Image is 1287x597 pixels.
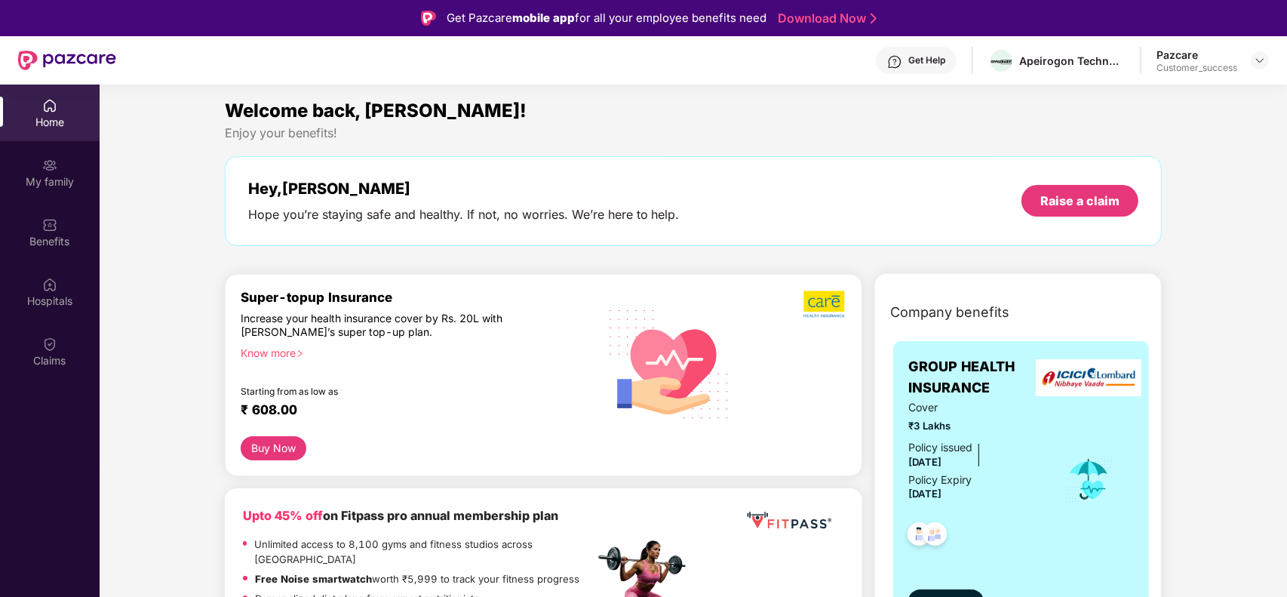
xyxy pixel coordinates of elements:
[255,573,372,585] strong: Free Noise smartwatch
[241,346,585,357] div: Know more
[225,100,527,122] span: Welcome back, [PERSON_NAME]!
[908,488,941,500] span: [DATE]
[917,518,954,555] img: svg+xml;base64,PHN2ZyB4bWxucz0iaHR0cDovL3d3dy53My5vcmcvMjAwMC9zdmciIHdpZHRoPSI0OC45NDMiIGhlaWdodD...
[42,217,57,232] img: svg+xml;base64,PHN2ZyBpZD0iQmVuZWZpdHMiIHhtbG5zPSJodHRwOi8vd3d3LnczLm9yZy8yMDAwL3N2ZyIgd2lkdGg9Ij...
[241,312,529,340] div: Increase your health insurance cover by Rs. 20L with [PERSON_NAME]’s super top-up plan.
[241,436,306,460] button: Buy Now
[887,54,902,69] img: svg+xml;base64,PHN2ZyBpZD0iSGVscC0zMngzMiIgeG1sbnM9Imh0dHA6Ly93d3cudzMub3JnLzIwMDAvc3ZnIiB3aWR0aD...
[908,456,941,468] span: [DATE]
[42,98,57,113] img: svg+xml;base64,PHN2ZyBpZD0iSG9tZSIgeG1sbnM9Imh0dHA6Ly93d3cudzMub3JnLzIwMDAvc3ZnIiB3aWR0aD0iMjAiIG...
[1019,54,1125,68] div: Apeirogon Technologies Private Limited
[243,508,558,523] b: on Fitpass pro annual membership plan
[908,54,945,66] div: Get Help
[254,537,594,568] p: Unlimited access to 8,100 gyms and fitness studios across [GEOGRAPHIC_DATA]
[1156,48,1237,62] div: Pazcare
[908,472,972,488] div: Policy Expiry
[42,277,57,292] img: svg+xml;base64,PHN2ZyBpZD0iSG9zcGl0YWxzIiB4bWxucz0iaHR0cDovL3d3dy53My5vcmcvMjAwMC9zdmciIHdpZHRoPS...
[908,356,1044,399] span: GROUP HEALTH INSURANCE
[225,125,1163,141] div: Enjoy your benefits!
[908,418,1044,434] span: ₹3 Lakhs
[248,180,680,198] div: Hey, [PERSON_NAME]
[42,337,57,352] img: svg+xml;base64,PHN2ZyBpZD0iQ2xhaW0iIHhtbG5zPSJodHRwOi8vd3d3LnczLm9yZy8yMDAwL3N2ZyIgd2lkdGg9IjIwIi...
[991,57,1012,66] img: logo.png
[1036,359,1141,396] img: insurerLogo
[1156,62,1237,74] div: Customer_success
[243,508,323,523] b: Upto 45% off
[1254,54,1266,66] img: svg+xml;base64,PHN2ZyBpZD0iRHJvcGRvd24tMzJ4MzIiIHhtbG5zPSJodHRwOi8vd3d3LnczLm9yZy8yMDAwL3N2ZyIgd2...
[421,11,436,26] img: Logo
[908,439,972,456] div: Policy issued
[512,11,575,25] strong: mobile app
[803,290,846,319] img: b5dec4f62d2307b9de63beb79f102df3.png
[1040,192,1120,209] div: Raise a claim
[241,386,530,396] div: Starting from as low as
[890,302,1009,323] span: Company benefits
[871,11,877,26] img: Stroke
[908,399,1044,416] span: Cover
[744,506,834,534] img: fppp.png
[241,290,594,305] div: Super-topup Insurance
[447,9,766,27] div: Get Pazcare for all your employee benefits need
[18,51,116,70] img: New Pazcare Logo
[1064,454,1113,504] img: icon
[241,402,579,420] div: ₹ 608.00
[248,207,680,223] div: Hope you’re staying safe and healthy. If not, no worries. We’re here to help.
[296,349,304,358] span: right
[255,571,579,587] p: worth ₹5,999 to track your fitness progress
[597,290,742,436] img: svg+xml;base64,PHN2ZyB4bWxucz0iaHR0cDovL3d3dy53My5vcmcvMjAwMC9zdmciIHhtbG5zOnhsaW5rPSJodHRwOi8vd3...
[42,158,57,173] img: svg+xml;base64,PHN2ZyB3aWR0aD0iMjAiIGhlaWdodD0iMjAiIHZpZXdCb3g9IjAgMCAyMCAyMCIgZmlsbD0ibm9uZSIgeG...
[901,518,938,555] img: svg+xml;base64,PHN2ZyB4bWxucz0iaHR0cDovL3d3dy53My5vcmcvMjAwMC9zdmciIHdpZHRoPSI0OC45NDMiIGhlaWdodD...
[778,11,872,26] a: Download Now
